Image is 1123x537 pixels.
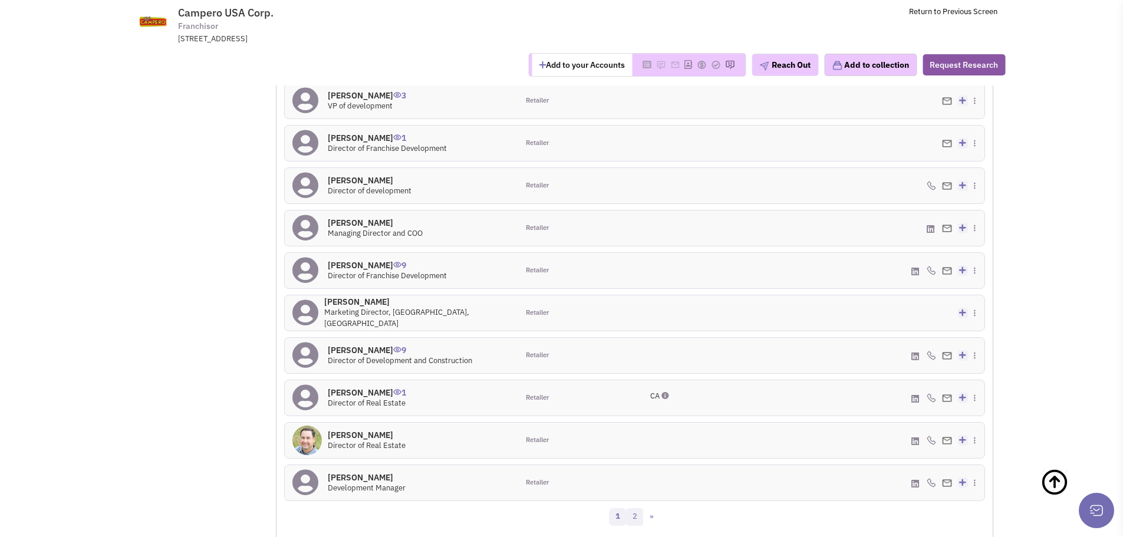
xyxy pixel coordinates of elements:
h4: [PERSON_NAME] [328,472,406,483]
span: Retailer [526,478,549,487]
img: icon-phone.png [927,351,936,360]
span: 9 [393,251,406,271]
button: Request Research [923,54,1005,75]
span: Retailer [526,223,549,233]
h4: [PERSON_NAME] [328,218,423,228]
button: Reach Out [752,54,818,76]
button: Add to collection [824,54,917,76]
img: icon-phone.png [927,436,936,445]
span: Managing Director and COO [328,228,423,238]
span: Director of development [328,186,411,196]
span: 1 [393,124,406,143]
span: VP of development [328,101,393,111]
span: Retailer [526,181,549,190]
img: icon-UserInteraction.png [393,134,401,140]
img: icon-phone.png [927,393,936,403]
img: icon-UserInteraction.png [393,347,401,352]
span: Campero USA Corp. [178,6,274,19]
span: Director of Franchise Development [328,143,447,153]
h4: [PERSON_NAME] [328,430,406,440]
img: Email%20Icon.png [942,352,952,360]
img: Please add to your accounts [697,60,706,70]
span: 9 [393,336,406,355]
img: Email%20Icon.png [942,182,952,190]
h4: [PERSON_NAME] [328,175,411,186]
img: Email%20Icon.png [942,394,952,402]
h4: [PERSON_NAME] [328,345,472,355]
img: icon-collection-lavender.png [832,60,842,71]
span: Director of Real Estate [328,398,406,408]
img: icon-phone.png [927,181,936,190]
img: icon-phone.png [927,266,936,275]
span: Retailer [526,351,549,360]
a: » [643,508,660,526]
h4: [PERSON_NAME] [328,90,406,101]
img: icon-UserInteraction.png [393,262,401,268]
h4: [PERSON_NAME] [324,296,511,307]
img: Email%20Icon.png [942,267,952,275]
span: Retailer [526,393,549,403]
img: Email%20Icon.png [942,140,952,147]
img: Email%20Icon.png [942,97,952,105]
span: Retailer [526,266,549,275]
span: 3 [393,81,406,101]
a: Return to Previous Screen [909,6,997,17]
img: Please add to your accounts [656,60,666,70]
img: icon-UserInteraction.png [393,92,401,98]
img: Email%20Icon.png [942,479,952,487]
span: Retailer [526,436,549,445]
img: Email%20Icon.png [942,437,952,444]
img: p3DX-qXX0kaoGNv3ZXAncA.jpg [292,426,322,455]
span: Director of Franchise Development [328,271,447,281]
div: [STREET_ADDRESS] [178,34,486,45]
a: 1 [609,508,627,526]
span: Development Manager [328,483,406,493]
h4: [PERSON_NAME] [328,387,406,398]
img: icon-UserInteraction.png [393,389,401,395]
a: 2 [626,508,644,526]
span: Director of Development and Construction [328,355,472,365]
button: Add to your Accounts [532,54,632,76]
img: Email%20Icon.png [942,225,952,232]
a: Back To Top [1040,456,1099,533]
img: Please add to your accounts [670,60,680,70]
h4: [PERSON_NAME] [328,260,447,271]
span: Franchisor [178,20,218,32]
span: Retailer [526,308,549,318]
span: CA [650,391,660,401]
img: plane.png [759,61,769,71]
img: Please add to your accounts [711,60,720,70]
h4: [PERSON_NAME] [328,133,447,143]
span: Retailer [526,96,549,106]
span: Director of Real Estate [328,440,406,450]
img: Please add to your accounts [725,60,735,70]
span: Marketing Director, [GEOGRAPHIC_DATA], [GEOGRAPHIC_DATA] [324,307,469,328]
span: Retailer [526,139,549,148]
span: 1 [393,378,406,398]
img: icon-phone.png [927,478,936,487]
